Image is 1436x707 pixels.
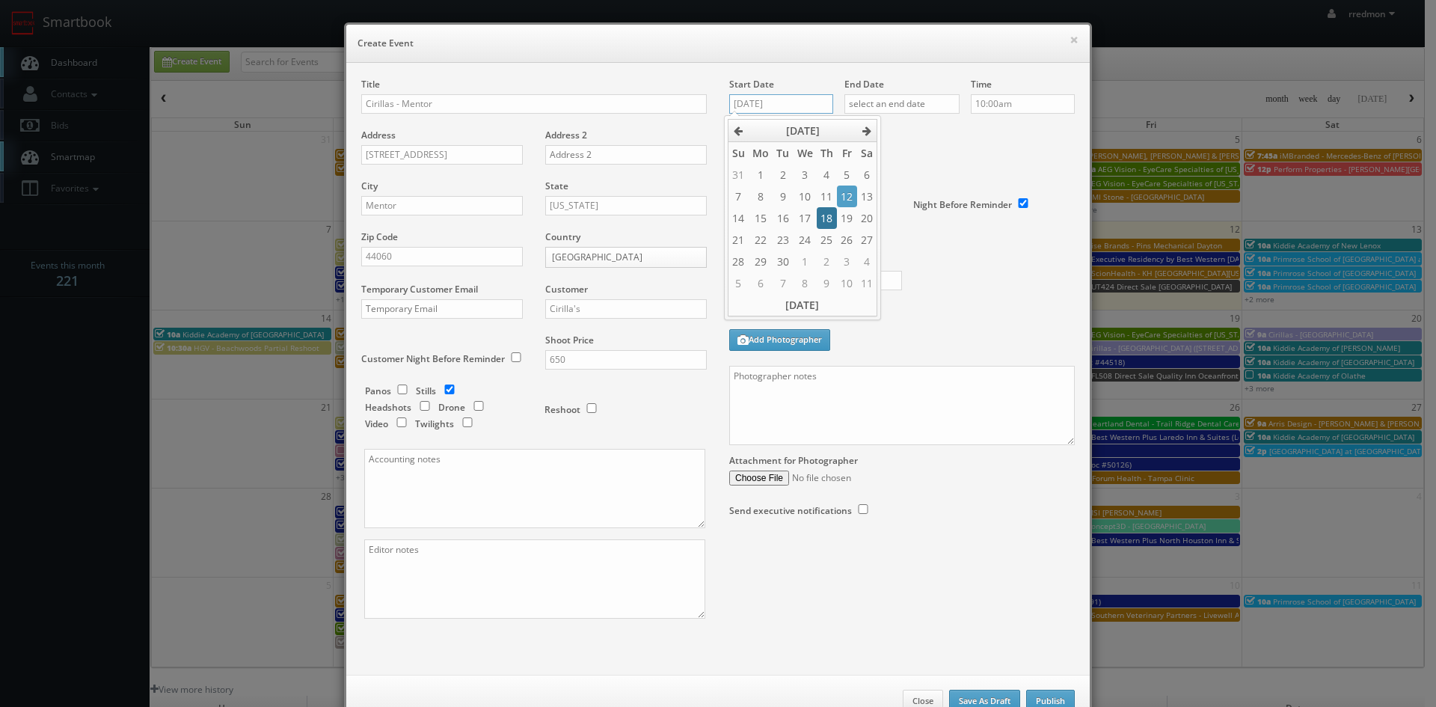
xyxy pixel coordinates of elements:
label: State [545,180,568,192]
th: We [793,142,816,165]
td: 19 [837,207,856,229]
label: Title [361,78,380,91]
label: Customer [545,283,588,296]
label: Shoot Price [545,334,594,346]
td: 5 [728,272,749,294]
td: 27 [857,229,877,251]
h6: Create Event [358,36,1078,51]
label: Deadline [718,129,1086,141]
td: 10 [793,186,816,207]
label: Time [971,78,992,91]
span: [GEOGRAPHIC_DATA] [552,248,687,267]
td: 9 [773,186,793,207]
td: 18 [817,207,837,229]
label: Start Date [729,78,774,91]
td: 1 [749,164,773,186]
td: 14 [728,207,749,229]
td: 11 [857,272,877,294]
th: [DATE] [728,294,877,316]
input: select a date [729,94,833,114]
td: 13 [857,186,877,207]
td: 29 [749,251,773,272]
input: Zip Code [361,247,523,266]
input: select an end date [844,94,960,114]
input: Select a customer [545,299,707,319]
label: Twilights [415,417,454,430]
td: 31 [728,164,749,186]
label: Reshoot [544,403,580,416]
label: Customer Night Before Reminder [361,352,505,365]
label: Country [545,230,580,243]
td: 7 [773,272,793,294]
label: End Date [844,78,884,91]
td: 25 [817,229,837,251]
td: 28 [728,251,749,272]
td: 20 [857,207,877,229]
td: 4 [857,251,877,272]
td: 5 [837,164,856,186]
td: 17 [793,207,816,229]
input: Temporary Email [361,299,523,319]
label: City [361,180,378,192]
td: 12 [837,186,856,207]
td: 2 [817,251,837,272]
td: 3 [837,251,856,272]
label: Drone [438,401,465,414]
input: Address 2 [545,145,707,165]
td: 26 [837,229,856,251]
th: [DATE] [749,120,857,142]
td: 6 [749,272,773,294]
td: 3 [793,164,816,186]
label: Photographer Cost [718,254,1086,267]
td: 8 [793,272,816,294]
label: Send executive notifications [729,504,852,517]
td: 21 [728,229,749,251]
label: Headshots [365,401,411,414]
th: Mo [749,142,773,165]
label: Stills [416,385,436,397]
td: 10 [837,272,856,294]
th: Sa [857,142,877,165]
td: 16 [773,207,793,229]
label: Attachment for Photographer [729,454,858,467]
input: City [361,196,523,215]
th: Su [728,142,749,165]
td: 24 [793,229,816,251]
label: Address 2 [545,129,587,141]
label: Night Before Reminder [913,198,1012,211]
label: Zip Code [361,230,398,243]
label: Video [365,417,388,430]
td: 1 [793,251,816,272]
label: Temporary Customer Email [361,283,478,296]
td: 30 [773,251,793,272]
td: 2 [773,164,793,186]
th: Fr [837,142,856,165]
label: Panos [365,385,391,397]
input: Title [361,94,707,114]
th: Tu [773,142,793,165]
td: 8 [749,186,773,207]
label: Additional Photographers [729,305,1075,325]
td: 4 [817,164,837,186]
td: 6 [857,164,877,186]
td: 23 [773,229,793,251]
td: 7 [728,186,749,207]
input: Select a state [545,196,707,215]
td: 9 [817,272,837,294]
td: 11 [817,186,837,207]
td: 22 [749,229,773,251]
input: Shoot Price [545,350,707,370]
button: Add Photographer [729,329,830,351]
label: Address [361,129,396,141]
a: [GEOGRAPHIC_DATA] [545,247,707,268]
th: Th [817,142,837,165]
button: × [1070,34,1078,45]
input: Address [361,145,523,165]
td: 15 [749,207,773,229]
